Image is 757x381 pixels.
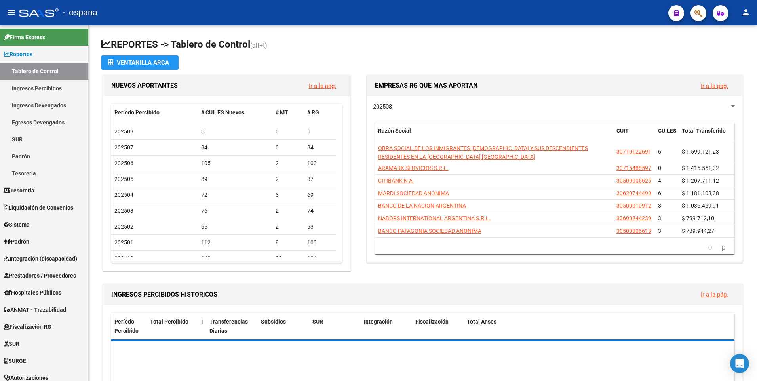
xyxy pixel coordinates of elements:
span: Razón Social [378,128,411,134]
div: 65 [201,222,270,231]
span: Hospitales Públicos [4,288,61,297]
div: 84 [201,143,270,152]
datatable-header-cell: Fiscalización [412,313,464,339]
span: BANCO DE LA NACION ARGENTINA [378,202,466,209]
span: 30620744499 [616,190,651,196]
div: 112 [201,238,270,247]
span: 202508 [114,128,133,135]
span: NUEVOS APORTANTES [111,82,178,89]
button: Ventanilla ARCA [101,55,179,70]
span: 3 [658,215,661,221]
span: 3 [658,228,661,234]
span: (alt+t) [250,42,267,49]
div: 9 [276,238,301,247]
div: 2 [276,175,301,184]
datatable-header-cell: Transferencias Diarias [206,313,258,339]
span: EMPRESAS RG QUE MAS APORTAN [375,82,477,89]
span: # RG [307,109,319,116]
div: 5 [307,127,333,136]
span: | [202,318,203,325]
datatable-header-cell: Total Percibido [147,313,198,339]
span: CUILES [658,128,677,134]
span: 202505 [114,176,133,182]
span: Sistema [4,220,30,229]
span: 202507 [114,144,133,150]
div: 38 [276,254,301,263]
span: 202508 [373,103,392,110]
span: 0 [658,165,661,171]
span: 4 [658,177,661,184]
datatable-header-cell: | [198,313,206,339]
div: 89 [201,175,270,184]
span: 6 [658,149,661,155]
span: Liquidación de Convenios [4,203,73,212]
span: Total Percibido [150,318,188,325]
span: Prestadores / Proveedores [4,271,76,280]
a: go to previous page [705,243,716,251]
div: 142 [201,254,270,263]
span: 33690244239 [616,215,651,221]
span: Padrón [4,237,29,246]
span: Tesorería [4,186,34,195]
span: Período Percibido [114,318,139,334]
span: Fiscalización RG [4,322,51,331]
span: ANMAT - Trazabilidad [4,305,66,314]
span: Subsidios [261,318,286,325]
div: 5 [201,127,270,136]
div: 76 [201,206,270,215]
a: Ir a la pág. [309,82,336,90]
span: INGRESOS PERCIBIDOS HISTORICOS [111,291,217,298]
span: SURGE [4,356,26,365]
span: ARAMARK SERVICIOS S.R.L. [378,165,449,171]
datatable-header-cell: Razón Social [375,122,613,149]
span: $ 1.599.121,23 [682,149,719,155]
datatable-header-cell: CUILES [655,122,679,149]
span: Total Transferido [682,128,726,134]
datatable-header-cell: CUIT [613,122,655,149]
span: Reportes [4,50,32,59]
span: Integración [364,318,393,325]
a: Ir a la pág. [701,291,728,298]
datatable-header-cell: # CUILES Nuevos [198,104,273,121]
span: 30500010912 [616,202,651,209]
span: 30715488597 [616,165,651,171]
span: $ 1.207.711,12 [682,177,719,184]
a: go to next page [718,243,729,251]
span: $ 1.181.103,38 [682,190,719,196]
span: 30710122691 [616,149,651,155]
div: Ventanilla ARCA [108,55,172,70]
span: 30500006613 [616,228,651,234]
span: SUR [312,318,323,325]
span: 202501 [114,239,133,246]
div: 72 [201,190,270,200]
span: SUR [4,339,19,348]
span: 202506 [114,160,133,166]
span: CUIT [616,128,629,134]
div: 63 [307,222,333,231]
span: # CUILES Nuevos [201,109,244,116]
a: Ir a la pág. [701,82,728,90]
datatable-header-cell: Período Percibido [111,313,147,339]
div: 103 [307,238,333,247]
span: Firma Express [4,33,45,42]
span: 202502 [114,223,133,230]
div: 2 [276,222,301,231]
span: Transferencias Diarias [209,318,248,334]
datatable-header-cell: # RG [304,104,336,121]
span: NABORS INTERNATIONAL ARGENTINA S.R.L. [378,215,491,221]
span: Período Percibido [114,109,160,116]
button: Ir a la pág. [694,78,734,93]
div: 104 [307,254,333,263]
span: MARDI SOCIEDAD ANONIMA [378,190,449,196]
div: 74 [307,206,333,215]
span: - ospana [63,4,97,21]
div: 0 [276,127,301,136]
datatable-header-cell: Período Percibido [111,104,198,121]
h1: REPORTES -> Tablero de Control [101,38,744,52]
span: Integración (discapacidad) [4,254,77,263]
span: $ 739.944,27 [682,228,714,234]
div: 0 [276,143,301,152]
datatable-header-cell: Total Transferido [679,122,734,149]
mat-icon: person [741,8,751,17]
datatable-header-cell: SUR [309,313,361,339]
